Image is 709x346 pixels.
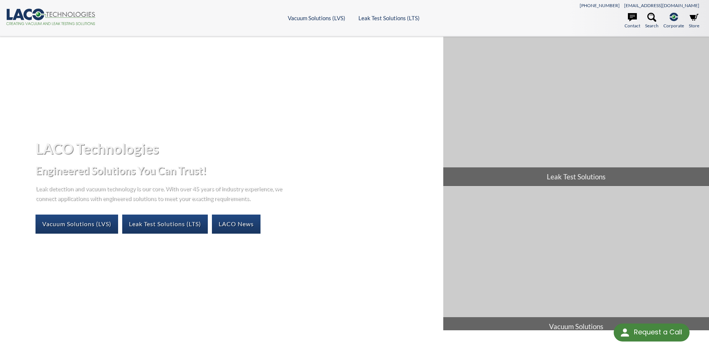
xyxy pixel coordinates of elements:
[36,139,437,158] h1: LACO Technologies
[624,3,699,8] a: [EMAIL_ADDRESS][DOMAIN_NAME]
[645,13,659,29] a: Search
[625,13,640,29] a: Contact
[663,22,684,29] span: Corporate
[122,215,208,233] a: Leak Test Solutions (LTS)
[634,324,682,341] div: Request a Call
[288,15,345,21] a: Vacuum Solutions (LVS)
[614,324,690,342] div: Request a Call
[36,164,437,177] h2: Engineered Solutions You Can Trust!
[36,215,118,233] a: Vacuum Solutions (LVS)
[36,183,286,203] p: Leak detection and vacuum technology is our core. With over 45 years of industry experience, we c...
[443,317,709,336] span: Vacuum Solutions
[580,3,620,8] a: [PHONE_NUMBER]
[212,215,261,233] a: LACO News
[443,186,709,336] a: Vacuum Solutions
[358,15,420,21] a: Leak Test Solutions (LTS)
[443,167,709,186] span: Leak Test Solutions
[443,37,709,186] a: Leak Test Solutions
[619,327,631,339] img: round button
[689,13,699,29] a: Store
